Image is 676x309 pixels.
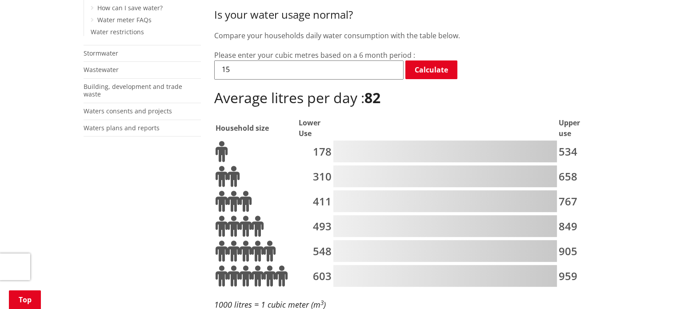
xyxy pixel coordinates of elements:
[298,215,332,239] td: 493
[214,8,593,21] h3: Is your water usage normal?
[97,4,163,12] a: How can I save water?
[558,240,592,264] td: 905
[84,124,160,132] a: Waters plans and reports
[558,265,592,289] td: 959
[320,299,324,307] sup: 3
[97,16,152,24] a: Water meter FAQs
[84,82,182,98] a: Building, development and trade waste
[214,50,415,60] label: Please enter your cubic metres based on a 6 month period :
[298,265,332,289] td: 603
[558,215,592,239] td: 849
[558,165,592,189] td: 658
[9,290,41,309] a: Top
[91,28,144,36] a: Water restrictions
[635,272,667,304] iframe: Messenger Launcher
[84,107,172,115] a: Waters consents and projects
[558,190,592,214] td: 767
[558,140,592,164] td: 534
[405,60,457,79] a: Calculate
[298,190,332,214] td: 411
[558,117,592,139] th: Upper use
[298,117,332,139] th: Lower Use
[298,140,332,164] td: 178
[364,88,380,107] b: 82
[84,65,119,74] a: Wastewater
[215,117,297,139] th: Household size
[84,49,118,57] a: Stormwater
[214,89,593,107] h2: Average litres per day :
[214,30,593,41] p: Compare your households daily water consumption with the table below.
[298,165,332,189] td: 310
[298,240,332,264] td: 548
